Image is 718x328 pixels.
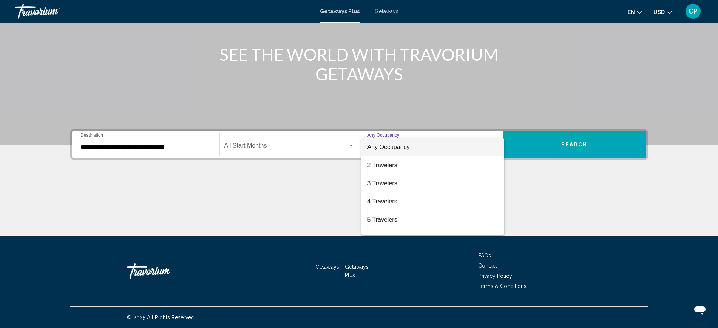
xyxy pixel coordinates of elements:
[367,156,498,174] span: 2 Travelers
[367,144,410,150] span: Any Occupancy
[367,229,498,247] span: 6 Travelers
[367,211,498,229] span: 5 Travelers
[367,174,498,192] span: 3 Travelers
[688,298,712,322] iframe: Botón para iniciar la ventana de mensajería
[367,192,498,211] span: 4 Travelers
